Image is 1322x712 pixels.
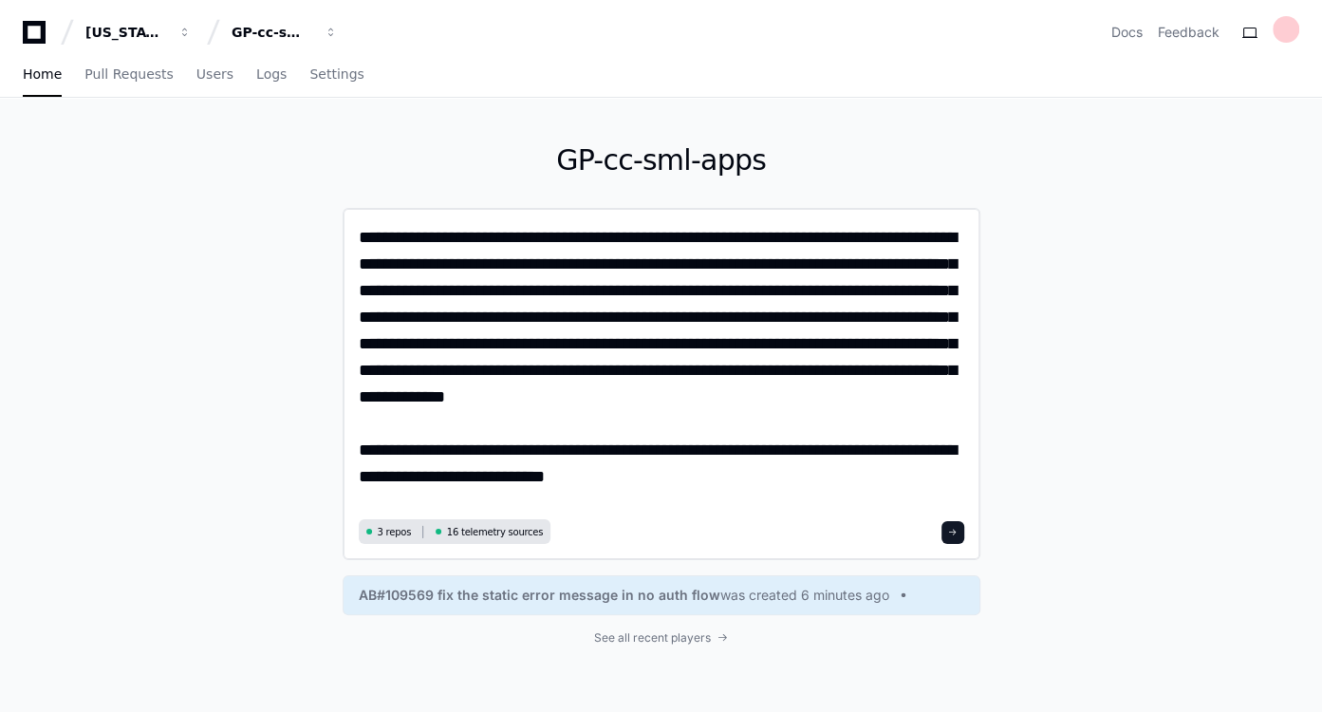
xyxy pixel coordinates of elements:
span: AB#109569 fix the static error message in no auth flow [359,586,720,605]
span: 3 repos [378,525,412,539]
span: was created 6 minutes ago [720,586,889,605]
span: Pull Requests [84,68,173,80]
button: Feedback [1158,23,1220,42]
div: [US_STATE] Pacific [85,23,167,42]
span: 16 telemetry sources [447,525,543,539]
div: GP-cc-sml-apps [232,23,313,42]
h1: GP-cc-sml-apps [343,143,980,178]
a: Users [196,53,233,97]
a: See all recent players [343,630,980,646]
span: Logs [256,68,287,80]
a: AB#109569 fix the static error message in no auth flowwas created 6 minutes ago [359,586,964,605]
span: Users [196,68,233,80]
button: GP-cc-sml-apps [224,15,345,49]
a: Logs [256,53,287,97]
a: Settings [309,53,363,97]
button: [US_STATE] Pacific [78,15,199,49]
span: See all recent players [594,630,711,646]
a: Docs [1111,23,1143,42]
a: Pull Requests [84,53,173,97]
span: Settings [309,68,363,80]
a: Home [23,53,62,97]
span: Home [23,68,62,80]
